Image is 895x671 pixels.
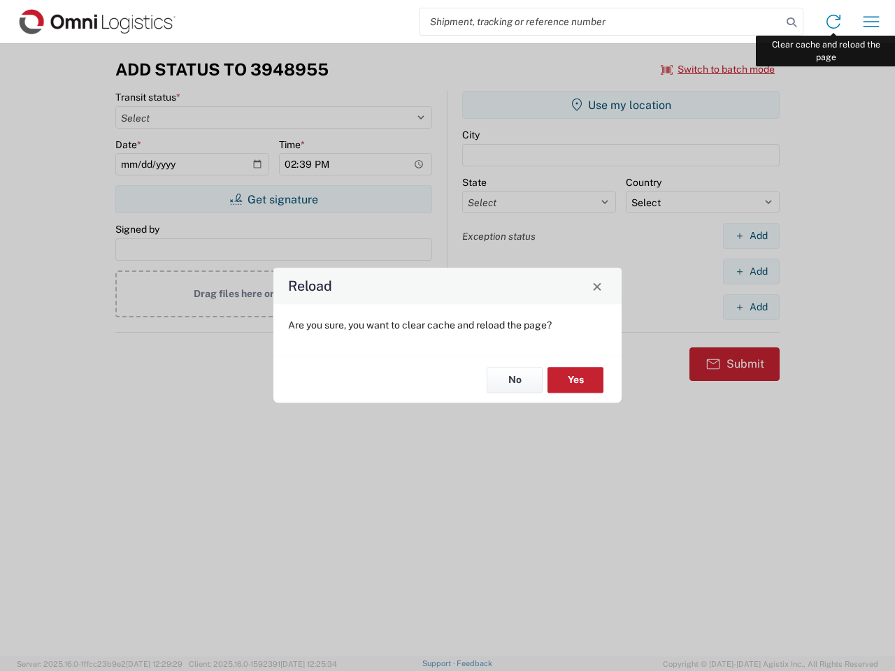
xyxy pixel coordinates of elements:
button: Close [587,276,607,296]
button: No [487,367,543,393]
p: Are you sure, you want to clear cache and reload the page? [288,319,607,331]
h4: Reload [288,276,332,296]
button: Yes [547,367,603,393]
input: Shipment, tracking or reference number [420,8,782,35]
